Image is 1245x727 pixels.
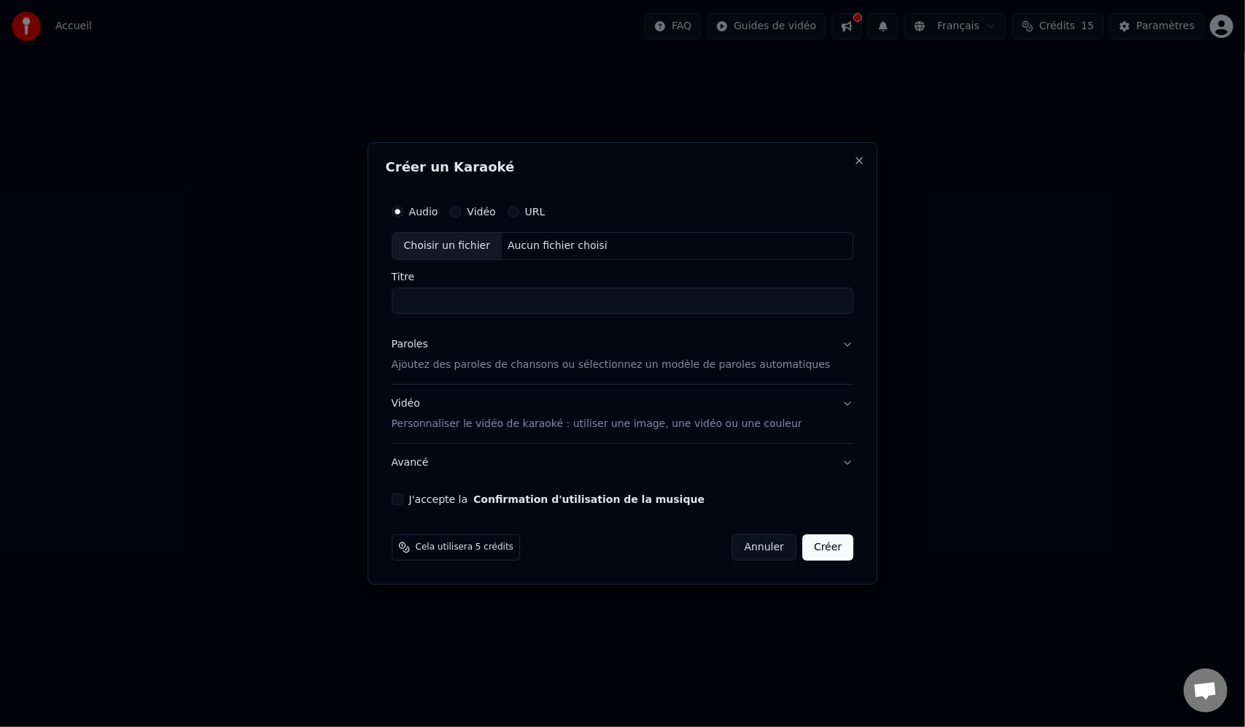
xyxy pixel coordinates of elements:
label: Vidéo [467,207,495,217]
div: Vidéo [392,396,802,431]
label: Audio [409,207,438,217]
label: Titre [392,272,854,282]
button: ParolesAjoutez des paroles de chansons ou sélectionnez un modèle de paroles automatiques [392,326,854,384]
button: VidéoPersonnaliser le vidéo de karaoké : utiliser une image, une vidéo ou une couleur [392,385,854,443]
button: Créer [802,534,853,561]
button: J'accepte la [473,494,705,504]
p: Ajoutez des paroles de chansons ou sélectionnez un modèle de paroles automatiques [392,358,831,372]
h2: Créer un Karaoké [386,161,860,174]
label: URL [525,207,546,217]
div: Aucun fichier choisi [502,239,613,253]
label: J'accepte la [409,494,705,504]
div: Choisir un fichier [392,233,502,259]
p: Personnaliser le vidéo de karaoké : utiliser une image, une vidéo ou une couleur [392,417,802,431]
button: Avancé [392,444,854,482]
button: Annuler [732,534,796,561]
span: Cela utilisera 5 crédits [416,542,513,553]
div: Paroles [392,337,428,352]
